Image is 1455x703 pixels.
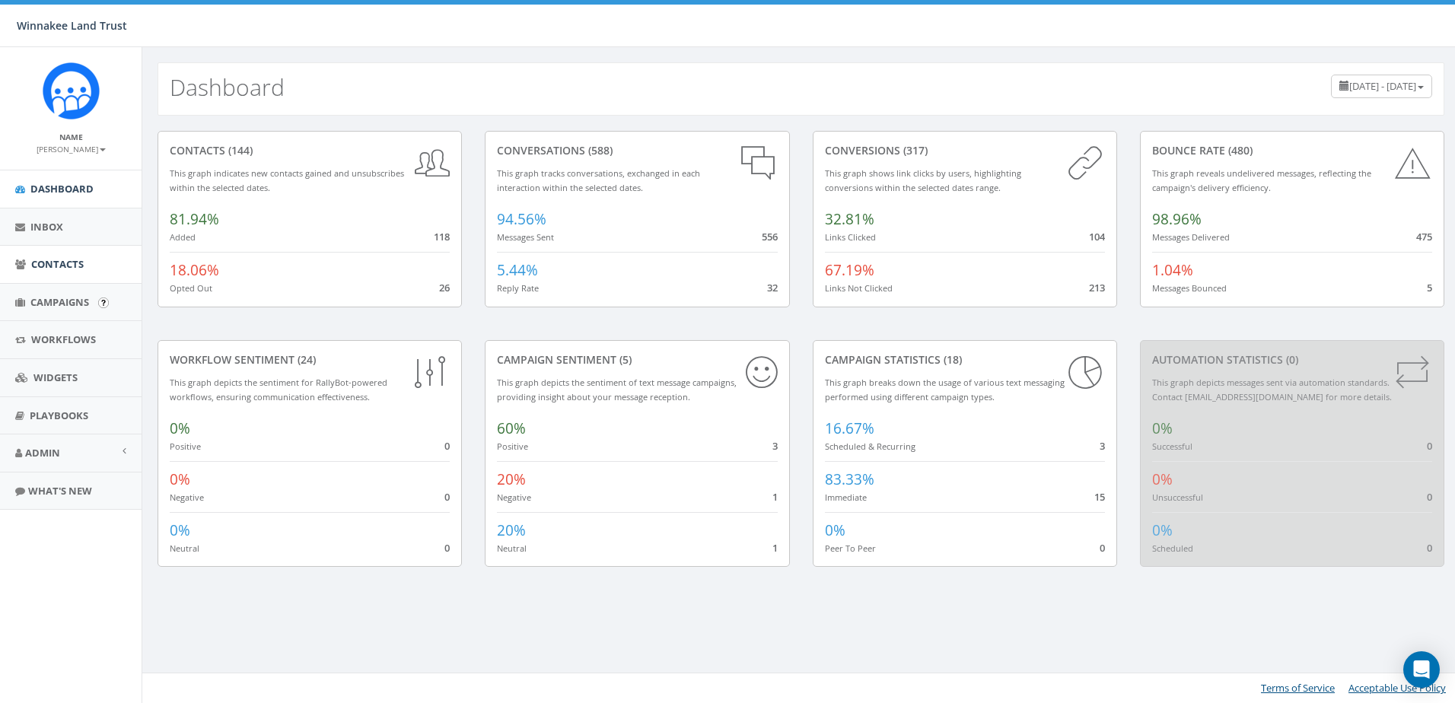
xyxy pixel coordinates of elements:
span: Workflows [31,332,96,346]
small: Successful [1152,441,1192,452]
span: (317) [900,143,928,157]
span: 60% [497,418,526,438]
span: (24) [295,352,316,367]
span: 15 [1094,490,1105,504]
span: 32 [767,281,778,294]
span: 0 [444,439,450,453]
span: (144) [225,143,253,157]
small: Opted Out [170,282,212,294]
small: [PERSON_NAME] [37,144,106,154]
span: 118 [434,230,450,243]
small: Reply Rate [497,282,539,294]
span: Inbox [30,220,63,234]
div: Workflow Sentiment [170,352,450,367]
span: (588) [585,143,613,157]
span: (0) [1283,352,1298,367]
span: 3 [1100,439,1105,453]
a: [PERSON_NAME] [37,142,106,155]
span: 1 [772,490,778,504]
small: Scheduled & Recurring [825,441,915,452]
small: Scheduled [1152,542,1193,554]
small: Unsuccessful [1152,491,1203,503]
span: 0% [1152,520,1173,540]
small: Immediate [825,491,867,503]
small: Negative [497,491,531,503]
span: 0% [170,520,190,540]
div: Campaign Sentiment [497,352,777,367]
span: Winnakee Land Trust [17,18,127,33]
span: What's New [28,484,92,498]
span: 20% [497,520,526,540]
span: Campaigns [30,295,89,309]
span: 0% [170,418,190,438]
span: 32.81% [825,209,874,229]
span: 26 [439,281,450,294]
div: conversations [497,143,777,158]
span: Contacts [31,257,84,271]
span: 20% [497,469,526,489]
span: Dashboard [30,182,94,196]
small: Positive [170,441,201,452]
input: Submit [98,297,109,308]
small: Neutral [170,542,199,554]
small: Positive [497,441,528,452]
span: 0% [1152,469,1173,489]
span: 0% [825,520,845,540]
small: This graph depicts the sentiment of text message campaigns, providing insight about your message ... [497,377,737,402]
span: Admin [25,446,60,460]
small: This graph shows link clicks by users, highlighting conversions within the selected dates range. [825,167,1021,193]
span: [DATE] - [DATE] [1349,79,1416,93]
small: Messages Delivered [1152,231,1230,243]
small: This graph tracks conversations, exchanged in each interaction within the selected dates. [497,167,700,193]
span: 98.96% [1152,209,1202,229]
small: This graph indicates new contacts gained and unsubscribes within the selected dates. [170,167,404,193]
div: Bounce Rate [1152,143,1432,158]
span: 3 [772,439,778,453]
span: 5 [1427,281,1432,294]
div: Automation Statistics [1152,352,1432,367]
small: This graph depicts messages sent via automation standards. Contact [EMAIL_ADDRESS][DOMAIN_NAME] f... [1152,377,1392,402]
small: This graph breaks down the usage of various text messaging performed using different campaign types. [825,377,1065,402]
small: This graph reveals undelivered messages, reflecting the campaign's delivery efficiency. [1152,167,1371,193]
span: 0 [1427,541,1432,555]
img: Rally_Corp_Icon.png [43,62,100,119]
div: conversions [825,143,1105,158]
small: Negative [170,491,204,503]
small: Messages Bounced [1152,282,1227,294]
span: 18.06% [170,260,219,280]
span: 1.04% [1152,260,1193,280]
small: Links Clicked [825,231,876,243]
span: 0% [170,469,190,489]
span: 213 [1089,281,1105,294]
small: This graph depicts the sentiment for RallyBot-powered workflows, ensuring communication effective... [170,377,387,402]
span: 0 [1100,541,1105,555]
span: 475 [1416,230,1432,243]
small: Neutral [497,542,527,554]
div: Campaign Statistics [825,352,1105,367]
span: 94.56% [497,209,546,229]
span: 0% [1152,418,1173,438]
span: 556 [762,230,778,243]
small: Links Not Clicked [825,282,893,294]
span: 0 [444,541,450,555]
a: Acceptable Use Policy [1348,681,1446,695]
small: Peer To Peer [825,542,876,554]
span: 16.67% [825,418,874,438]
span: (5) [616,352,632,367]
span: 81.94% [170,209,219,229]
span: 83.33% [825,469,874,489]
small: Name [59,132,83,142]
span: (18) [941,352,962,367]
small: Messages Sent [497,231,554,243]
span: 0 [1427,439,1432,453]
span: 67.19% [825,260,874,280]
div: contacts [170,143,450,158]
span: 0 [1427,490,1432,504]
span: Widgets [33,371,78,384]
div: Open Intercom Messenger [1403,651,1440,688]
span: Playbooks [30,409,88,422]
span: (480) [1225,143,1253,157]
a: Terms of Service [1261,681,1335,695]
h2: Dashboard [170,75,285,100]
span: 1 [772,541,778,555]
